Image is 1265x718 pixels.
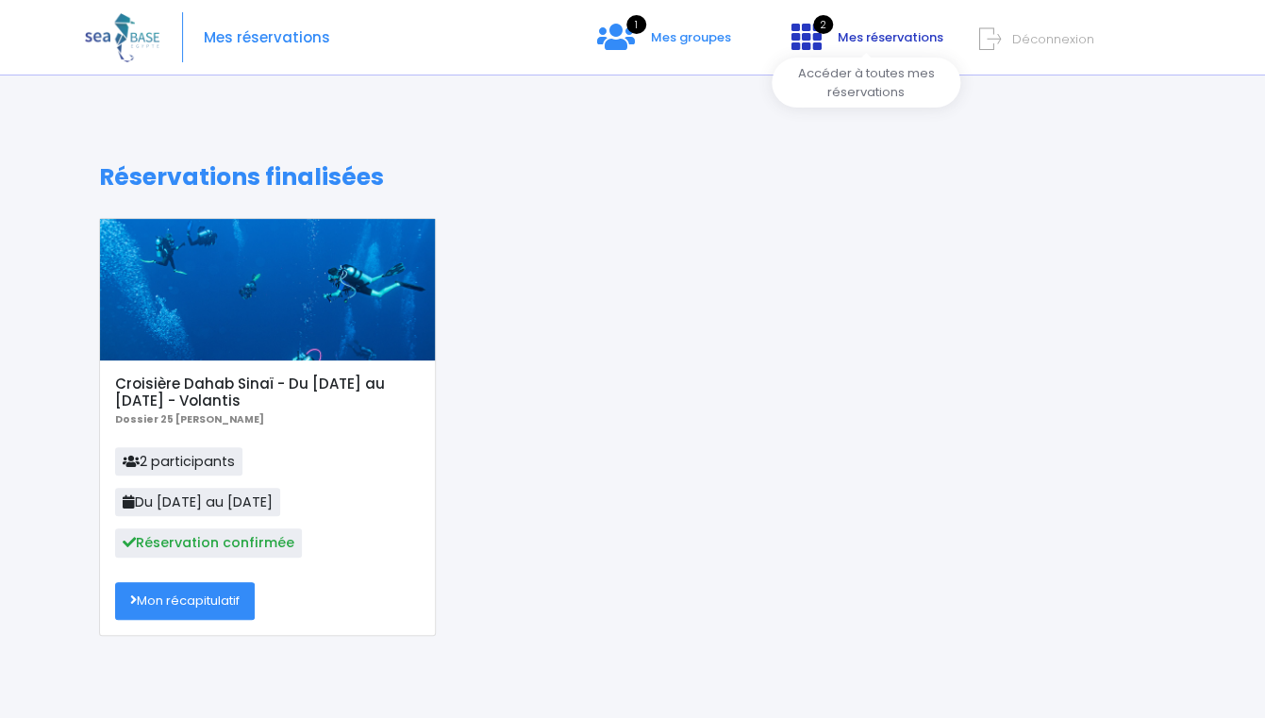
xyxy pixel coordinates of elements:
a: Mon récapitulatif [115,582,255,620]
span: Mes réservations [838,28,943,46]
b: Dossier 25 [PERSON_NAME] [115,412,264,426]
span: Mes groupes [651,28,731,46]
h1: Réservations finalisées [99,163,1166,192]
span: 2 [813,15,833,34]
span: Déconnexion [1012,30,1094,48]
a: 1 Mes groupes [582,35,746,53]
span: 1 [626,15,646,34]
div: Accéder à toutes mes réservations [772,58,960,108]
span: Du [DATE] au [DATE] [115,488,280,516]
h5: Croisière Dahab Sinaï - Du [DATE] au [DATE] - Volantis [115,376,419,409]
span: 2 participants [115,447,242,476]
span: Réservation confirmée [115,528,302,557]
a: 2 Mes réservations [776,35,955,53]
